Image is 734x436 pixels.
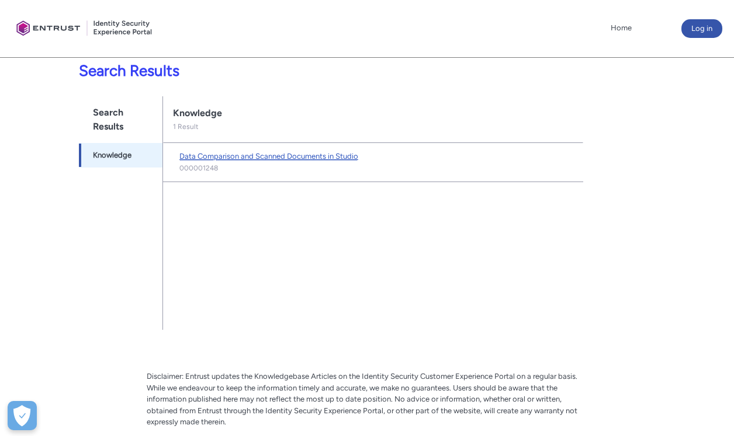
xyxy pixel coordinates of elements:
[608,19,635,37] a: Home
[8,401,37,430] button: Open Preferences
[681,19,722,38] button: Log in
[93,149,131,161] span: Knowledge
[79,143,162,168] a: Knowledge
[179,152,358,161] span: Data Comparison and Scanned Documents in Studio
[173,121,199,132] p: 1 Result
[79,96,162,143] h1: Search Results
[147,371,587,428] p: Disclaimer: Entrust updates the Knowledgebase Articles on the Identity Security Customer Experien...
[179,163,218,173] lightning-formatted-text: 000001248
[173,107,573,119] div: Knowledge
[7,60,583,82] p: Search Results
[8,401,37,430] div: Cookie Preferences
